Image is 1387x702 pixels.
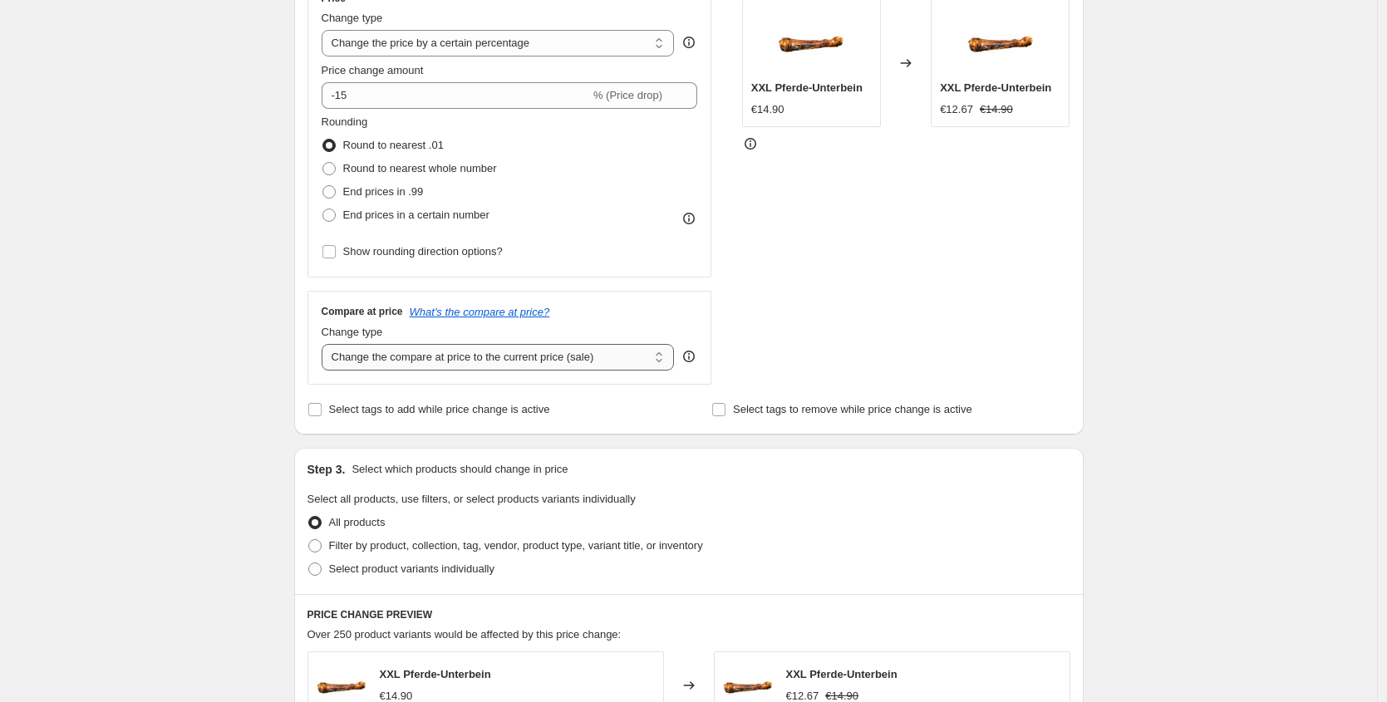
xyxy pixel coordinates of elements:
[329,562,494,575] span: Select product variants individually
[307,461,346,478] h2: Step 3.
[322,12,383,24] span: Change type
[343,209,489,221] span: End prices in a certain number
[343,162,497,174] span: Round to nearest whole number
[343,245,503,258] span: Show rounding direction options?
[352,461,568,478] p: Select which products should change in price
[786,668,898,680] span: XXL Pferde-Unterbein
[681,348,697,365] div: help
[980,101,1013,118] strike: €14.90
[329,539,703,552] span: Filter by product, collection, tag, vendor, product type, variant title, or inventory
[733,403,972,415] span: Select tags to remove while price change is active
[307,608,1070,621] h6: PRICE CHANGE PREVIEW
[967,8,1034,75] img: 9933_Product_80x.jpg
[778,8,844,75] img: 9933_Product_80x.jpg
[322,64,424,76] span: Price change amount
[751,101,784,118] div: €14.90
[681,34,697,51] div: help
[322,326,383,338] span: Change type
[410,306,550,318] button: What's the compare at price?
[322,115,368,128] span: Rounding
[329,403,550,415] span: Select tags to add while price change is active
[343,139,444,151] span: Round to nearest .01
[329,516,386,528] span: All products
[307,493,636,505] span: Select all products, use filters, or select products variants individually
[322,305,403,318] h3: Compare at price
[343,185,424,198] span: End prices in .99
[322,82,590,109] input: -15
[940,81,1051,94] span: XXL Pferde-Unterbein
[751,81,863,94] span: XXL Pferde-Unterbein
[940,101,973,118] div: €12.67
[593,89,662,101] span: % (Price drop)
[380,668,491,680] span: XXL Pferde-Unterbein
[307,628,622,641] span: Over 250 product variants would be affected by this price change:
